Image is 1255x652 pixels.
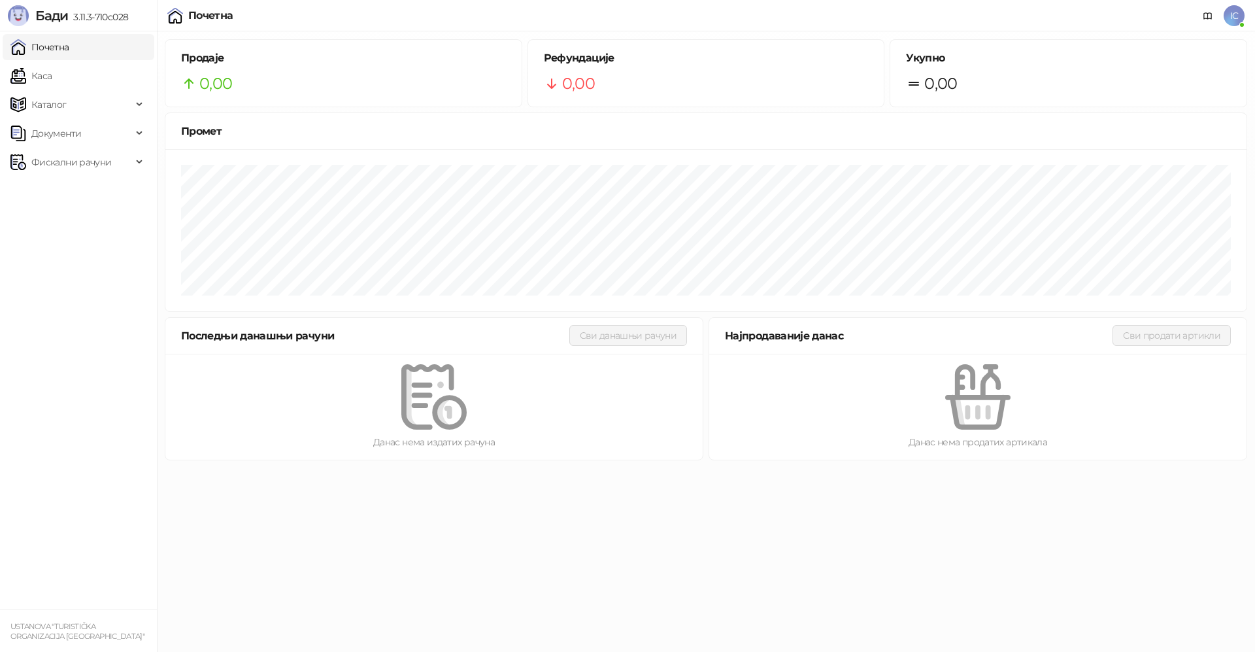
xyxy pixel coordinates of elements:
[181,50,506,66] h5: Продаје
[68,11,128,23] span: 3.11.3-710c028
[199,71,232,96] span: 0,00
[35,8,68,24] span: Бади
[562,71,595,96] span: 0,00
[725,328,1113,344] div: Најпродаваније данас
[31,149,111,175] span: Фискални рачуни
[181,328,569,344] div: Последњи данашњи рачуни
[31,92,67,118] span: Каталог
[10,622,144,641] small: USTANOVA "TURISTIČKA ORGANIZACIJA [GEOGRAPHIC_DATA]"
[181,123,1231,139] div: Промет
[10,34,69,60] a: Почетна
[569,325,687,346] button: Сви данашњи рачуни
[1113,325,1231,346] button: Сви продати артикли
[31,120,81,146] span: Документи
[8,5,29,26] img: Logo
[1224,5,1245,26] span: IC
[730,435,1226,449] div: Данас нема продатих артикала
[1197,5,1218,26] a: Документација
[10,63,52,89] a: Каса
[188,10,233,21] div: Почетна
[924,71,957,96] span: 0,00
[906,50,1231,66] h5: Укупно
[544,50,869,66] h5: Рефундације
[186,435,682,449] div: Данас нема издатих рачуна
